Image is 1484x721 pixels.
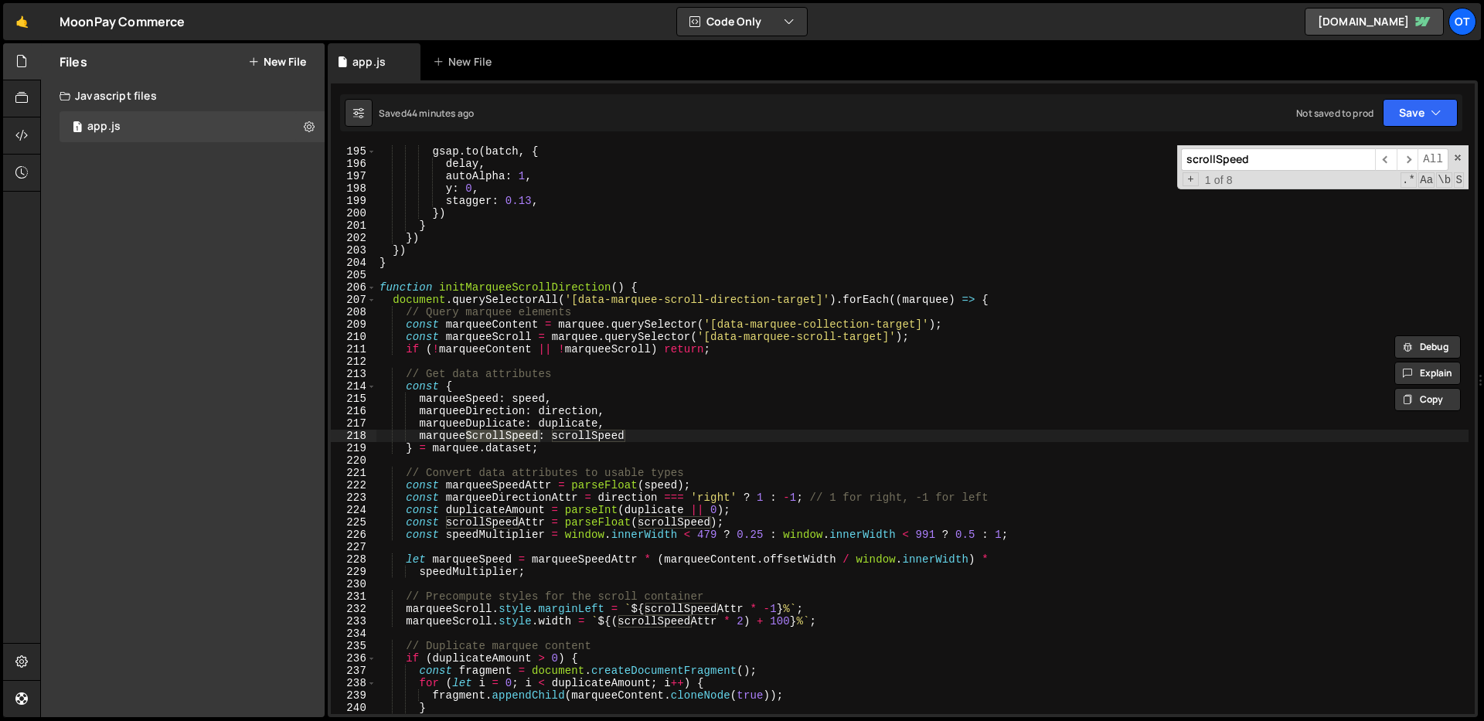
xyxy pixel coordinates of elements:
div: 203 [331,244,376,257]
div: 206 [331,281,376,294]
div: 212 [331,355,376,368]
div: New File [433,54,498,70]
div: 209 [331,318,376,331]
div: 217 [331,417,376,430]
div: 219 [331,442,376,454]
div: 202 [331,232,376,244]
button: Copy [1394,388,1461,411]
div: Not saved to prod [1296,107,1373,120]
span: CaseSensitive Search [1418,172,1435,188]
div: 227 [331,541,376,553]
div: 232 [331,603,376,615]
a: [DOMAIN_NAME] [1305,8,1444,36]
a: 🤙 [3,3,41,40]
div: 222 [331,479,376,491]
span: Whole Word Search [1436,172,1452,188]
div: 214 [331,380,376,393]
input: Search for [1181,148,1375,171]
div: 213 [331,368,376,380]
div: 197 [331,170,376,182]
div: 240 [331,702,376,714]
div: 236 [331,652,376,665]
div: 229 [331,566,376,578]
div: 233 [331,615,376,627]
div: 237 [331,665,376,677]
h2: Files [60,53,87,70]
div: 226 [331,529,376,541]
span: 1 of 8 [1199,174,1239,186]
span: ​ [1375,148,1397,171]
div: 220 [331,454,376,467]
div: 195 [331,145,376,158]
div: app.js [352,54,386,70]
div: Saved [379,107,474,120]
div: 218 [331,430,376,442]
div: 204 [331,257,376,269]
div: 225 [331,516,376,529]
div: 210 [331,331,376,343]
button: Code Only [677,8,807,36]
div: 239 [331,689,376,702]
button: Debug [1394,335,1461,359]
span: Search In Selection [1454,172,1464,188]
div: 234 [331,627,376,640]
span: 1 [73,122,82,134]
span: Alt-Enter [1418,148,1448,171]
div: 215 [331,393,376,405]
span: RegExp Search [1401,172,1417,188]
span: ​ [1397,148,1418,171]
div: 208 [331,306,376,318]
div: 228 [331,553,376,566]
div: 238 [331,677,376,689]
button: Explain [1394,362,1461,385]
button: New File [248,56,306,68]
div: 216 [331,405,376,417]
div: MoonPay Commerce [60,12,185,31]
div: 224 [331,504,376,516]
div: 223 [331,491,376,504]
div: app.js [87,120,121,134]
div: 207 [331,294,376,306]
div: 231 [331,590,376,603]
button: Save [1383,99,1458,127]
div: 201 [331,219,376,232]
span: Toggle Replace mode [1183,172,1199,186]
div: 44 minutes ago [407,107,474,120]
div: 221 [331,467,376,479]
div: 235 [331,640,376,652]
div: 199 [331,195,376,207]
div: 230 [331,578,376,590]
div: 17336/48143.js [60,111,325,142]
div: 211 [331,343,376,355]
div: Javascript files [41,80,325,111]
div: 200 [331,207,376,219]
div: 196 [331,158,376,170]
div: 198 [331,182,376,195]
div: 205 [331,269,376,281]
a: Ot [1448,8,1476,36]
